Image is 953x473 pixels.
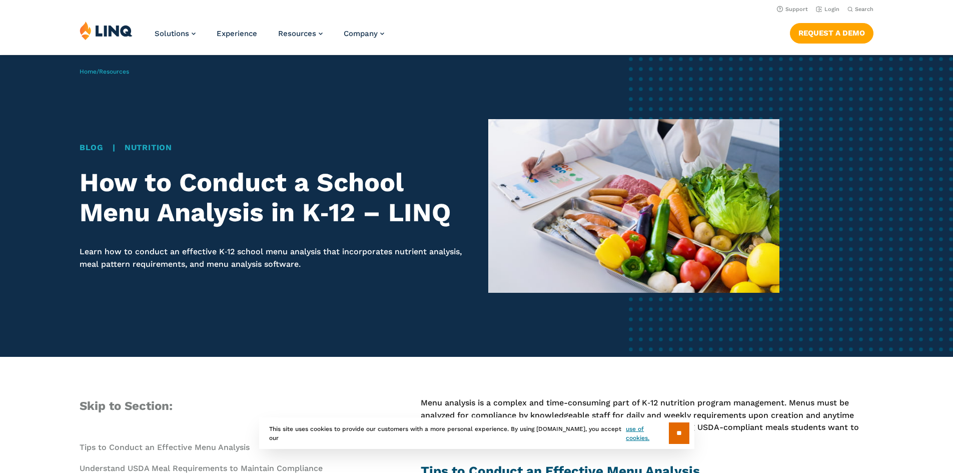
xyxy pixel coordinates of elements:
[259,417,694,449] div: This site uses cookies to provide our customers with a more personal experience. By using [DOMAIN...
[777,6,808,13] a: Support
[155,29,189,38] span: Solutions
[816,6,839,13] a: Login
[80,68,129,75] span: /
[790,23,873,43] a: Request a Demo
[80,463,323,473] a: Understand USDA Meal Requirements to Maintain Compliance
[80,246,465,270] p: Learn how to conduct an effective K‑12 school menu analysis that incorporates nutrient analysis, ...
[344,29,378,38] span: Company
[344,29,384,38] a: Company
[278,29,323,38] a: Resources
[488,119,779,293] img: Menu analysis
[421,397,873,445] p: Menu analysis is a complex and time-consuming part of K‑12 nutrition program management. Menus mu...
[790,21,873,43] nav: Button Navigation
[217,29,257,38] a: Experience
[80,143,104,152] a: Blog
[99,68,129,75] a: Resources
[155,29,196,38] a: Solutions
[847,6,873,13] button: Open Search Bar
[125,143,172,152] a: Nutrition
[80,142,465,154] div: |
[278,29,316,38] span: Resources
[80,399,173,413] span: Skip to Section:
[80,168,465,228] h1: How to Conduct a School Menu Analysis in K‑12 – LINQ
[80,68,97,75] a: Home
[626,424,668,442] a: use of cookies.
[855,6,873,13] span: Search
[80,21,133,40] img: LINQ | K‑12 Software
[155,21,384,54] nav: Primary Navigation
